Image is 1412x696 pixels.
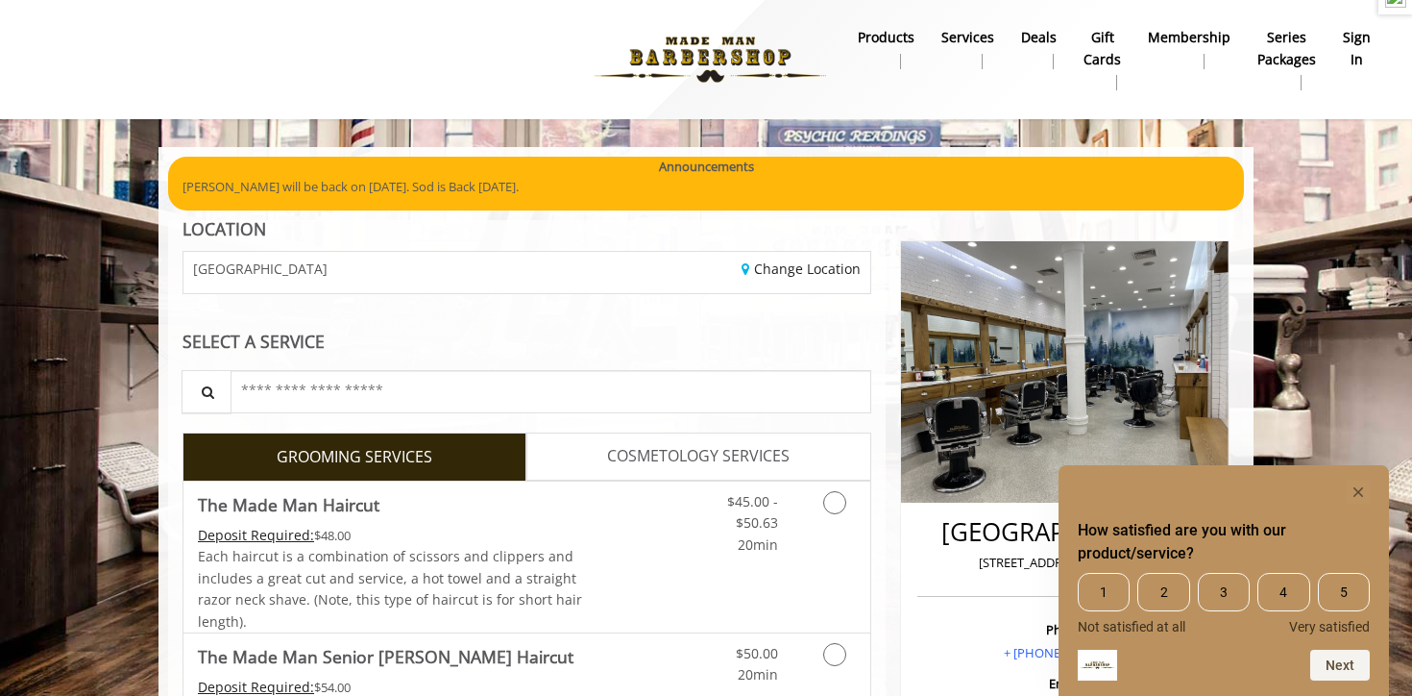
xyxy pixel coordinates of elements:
[1078,573,1370,634] div: How satisfied are you with our product/service? Select an option from 1 to 5, with 1 being Not sa...
[1289,619,1370,634] span: Very satisfied
[198,643,573,670] b: The Made Man Senior [PERSON_NAME] Haircut
[182,370,231,413] button: Service Search
[1078,573,1130,611] span: 1
[607,444,790,469] span: COSMETOLOGY SERVICES
[1347,481,1370,504] button: Hide survey
[198,678,314,696] span: This service needs some Advance to be paid before we block your appointment
[738,665,778,684] span: 20min
[736,644,778,662] span: $50.00
[1329,24,1384,74] a: sign insign in
[1078,519,1370,565] h2: How satisfied are you with our product/service? Select an option from 1 to 5, with 1 being Not sa...
[1343,27,1371,70] b: sign in
[922,677,1207,690] h3: Email
[1257,573,1309,611] span: 4
[727,492,778,532] span: $45.00 - $50.63
[1008,24,1070,74] a: DealsDeals
[1070,24,1134,95] a: Gift cardsgift cards
[1244,24,1329,95] a: Series packagesSeries packages
[277,445,432,470] span: GROOMING SERVICES
[1198,573,1250,611] span: 3
[1078,481,1370,681] div: How satisfied are you with our product/service? Select an option from 1 to 5, with 1 being Not sa...
[1148,27,1230,48] b: Membership
[198,547,582,630] span: Each haircut is a combination of scissors and clippers and includes a great cut and service, a ho...
[1310,650,1370,681] button: Next question
[1318,573,1370,611] span: 5
[1137,573,1189,611] span: 2
[738,535,778,554] span: 20min
[922,518,1207,546] h2: [GEOGRAPHIC_DATA]
[1257,27,1316,70] b: Series packages
[922,553,1207,573] p: [STREET_ADDRESS][US_STATE]
[659,157,754,177] b: Announcements
[193,261,328,276] span: [GEOGRAPHIC_DATA]
[858,27,914,48] b: products
[1134,24,1244,74] a: MembershipMembership
[1021,27,1057,48] b: Deals
[1004,644,1125,661] a: + [PHONE_NUMBER].
[183,217,266,240] b: LOCATION
[198,526,314,544] span: This service needs some Advance to be paid before we block your appointment
[928,24,1008,74] a: ServicesServices
[198,525,584,546] div: $48.00
[844,24,928,74] a: Productsproducts
[578,7,842,112] img: Made Man Barbershop logo
[922,623,1207,636] h3: Phone
[742,260,861,278] a: Change Location
[198,491,379,518] b: The Made Man Haircut
[1078,619,1185,634] span: Not satisfied at all
[183,333,871,351] div: SELECT A SERVICE
[941,27,994,48] b: Services
[1083,27,1121,70] b: gift cards
[183,177,1229,197] p: [PERSON_NAME] will be back on [DATE]. Sod is Back [DATE].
